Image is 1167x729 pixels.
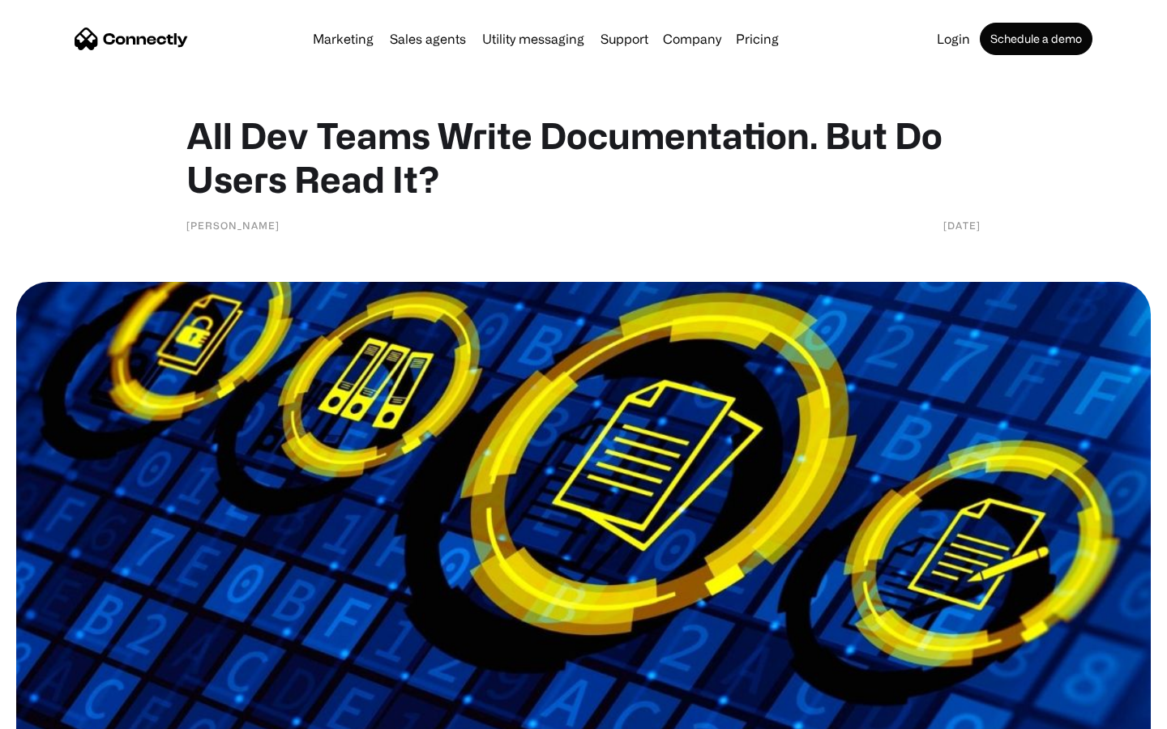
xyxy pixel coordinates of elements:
[930,32,977,45] a: Login
[980,23,1092,55] a: Schedule a demo
[476,32,591,45] a: Utility messaging
[729,32,785,45] a: Pricing
[186,217,280,233] div: [PERSON_NAME]
[32,701,97,723] ul: Language list
[663,28,721,50] div: Company
[306,32,380,45] a: Marketing
[943,217,981,233] div: [DATE]
[16,701,97,723] aside: Language selected: English
[594,32,655,45] a: Support
[186,113,981,201] h1: All Dev Teams Write Documentation. But Do Users Read It?
[383,32,472,45] a: Sales agents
